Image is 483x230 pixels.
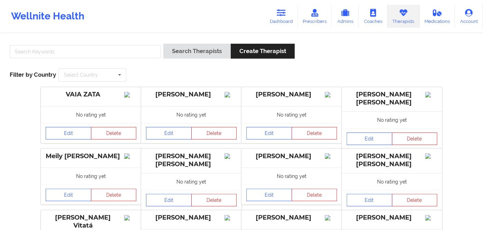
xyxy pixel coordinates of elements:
[455,5,483,28] a: Account
[46,91,136,99] div: VAIA ZATA
[298,5,332,28] a: Prescribers
[347,214,437,222] div: [PERSON_NAME]
[241,168,342,185] div: No rating yet
[64,73,98,77] div: Select Country
[46,127,91,139] a: Edit
[265,5,298,28] a: Dashboard
[225,92,237,97] img: Image%2Fplaceholer-image.png
[347,194,392,206] a: Edit
[342,173,442,190] div: No rating yet
[388,5,420,28] a: Therapists
[325,92,337,97] img: Image%2Fplaceholer-image.png
[241,106,342,123] div: No rating yet
[124,153,136,159] img: Image%2Fplaceholer-image.png
[41,168,141,185] div: No rating yet
[246,214,337,222] div: [PERSON_NAME]
[420,5,455,28] a: Medications
[425,92,437,97] img: Image%2Fplaceholer-image.png
[246,152,337,160] div: [PERSON_NAME]
[141,173,241,190] div: No rating yet
[146,214,237,222] div: [PERSON_NAME]
[146,91,237,99] div: [PERSON_NAME]
[225,215,237,221] img: Image%2Fplaceholer-image.png
[124,215,136,221] img: Image%2Fplaceholer-image.png
[124,92,136,97] img: Image%2Fplaceholer-image.png
[163,44,230,59] button: Search Therapists
[425,215,437,221] img: Image%2Fplaceholer-image.png
[425,153,437,159] img: Image%2Fplaceholer-image.png
[347,91,437,107] div: [PERSON_NAME] [PERSON_NAME]
[347,152,437,168] div: [PERSON_NAME] [PERSON_NAME]
[246,127,292,139] a: Edit
[225,153,237,159] img: Image%2Fplaceholer-image.png
[91,189,137,201] button: Delete
[325,215,337,221] img: Image%2Fplaceholer-image.png
[46,214,136,230] div: [PERSON_NAME] Vitatá
[46,152,136,160] div: Meily [PERSON_NAME]
[246,189,292,201] a: Edit
[146,194,192,206] a: Edit
[10,45,161,58] input: Search Keywords
[292,127,337,139] button: Delete
[10,71,56,78] span: Filter by Country
[292,189,337,201] button: Delete
[141,106,241,123] div: No rating yet
[191,127,237,139] button: Delete
[46,189,91,201] a: Edit
[342,111,442,128] div: No rating yet
[146,127,192,139] a: Edit
[191,194,237,206] button: Delete
[231,44,295,59] button: Create Therapist
[146,152,237,168] div: [PERSON_NAME] [PERSON_NAME]
[41,106,141,123] div: No rating yet
[359,5,388,28] a: Coaches
[392,194,438,206] button: Delete
[91,127,137,139] button: Delete
[332,5,359,28] a: Admins
[347,133,392,145] a: Edit
[392,133,438,145] button: Delete
[325,153,337,159] img: Image%2Fplaceholer-image.png
[246,91,337,99] div: [PERSON_NAME]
